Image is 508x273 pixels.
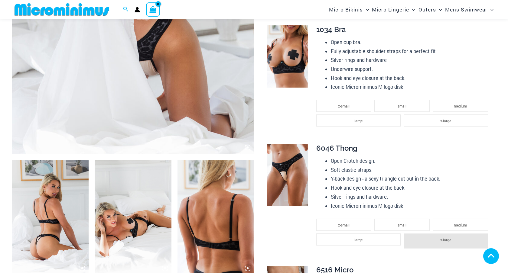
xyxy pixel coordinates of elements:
[316,219,372,231] li: x-small
[331,156,491,165] li: Open Crotch design.
[329,2,363,17] span: Micro Bikinis
[372,2,409,17] span: Micro Lingerie
[433,100,488,112] li: medium
[433,219,488,231] li: medium
[331,47,491,56] li: Fully adjustable shoulder straps for a perfect fit
[417,2,444,17] a: OutersMenu ToggleMenu Toggle
[363,2,369,17] span: Menu Toggle
[374,100,430,112] li: small
[398,223,406,227] span: small
[331,65,491,74] li: Underwire support.
[440,118,451,123] span: x-large
[354,237,363,242] span: large
[454,223,467,227] span: medium
[331,174,491,183] li: Y-back design - a sexy triangle cut out in the back.
[316,100,372,112] li: x-small
[409,2,415,17] span: Menu Toggle
[398,104,406,108] span: small
[331,201,491,210] li: Iconic Microminimus M logo disk
[267,25,308,88] img: Nights Fall Silver Leopard 1036 Bra
[327,1,496,18] nav: Site Navigation
[404,233,488,249] li: x-large
[440,237,451,242] span: x-large
[135,7,140,12] a: Account icon link
[12,3,112,16] img: MM SHOP LOGO FLAT
[123,6,129,14] a: Search icon link
[354,118,363,123] span: large
[331,165,491,175] li: Soft elastic straps.
[327,2,370,17] a: Micro BikinisMenu ToggleMenu Toggle
[316,144,357,153] span: 6046 Thong
[316,25,346,34] span: 1034 Bra
[316,233,401,246] li: large
[487,2,493,17] span: Menu Toggle
[267,144,308,206] img: Nights Fall Silver Leopard 6046 Thong
[338,104,350,108] span: x-small
[436,2,442,17] span: Menu Toggle
[331,74,491,83] li: Hook and eye closure at the back.
[404,114,488,127] li: x-large
[338,223,350,227] span: x-small
[418,2,436,17] span: Outers
[331,183,491,192] li: Hook and eye closure at the back.
[331,192,491,201] li: Silver rings and hardware.
[370,2,417,17] a: Micro LingerieMenu ToggleMenu Toggle
[316,114,401,127] li: large
[374,219,430,231] li: small
[331,38,491,47] li: Open cup bra.
[146,2,160,16] a: View Shopping Cart, empty
[331,82,491,92] li: Iconic Microminimus M logo disk
[331,56,491,65] li: Silver rings and hardware
[444,2,495,17] a: Mens SwimwearMenu ToggleMenu Toggle
[454,104,467,108] span: medium
[445,2,487,17] span: Mens Swimwear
